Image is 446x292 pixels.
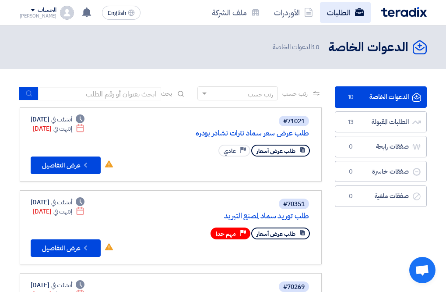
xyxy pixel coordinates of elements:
[108,10,126,16] span: English
[381,7,427,17] img: Teradix logo
[248,90,273,99] div: رتب حسب
[102,6,140,20] button: English
[346,93,356,102] span: 10
[53,124,72,133] span: إنتهت في
[320,2,371,23] a: الطلبات
[282,89,307,98] span: رتب حسب
[335,185,427,207] a: صفقات ملغية0
[38,7,56,14] div: الحساب
[346,192,356,201] span: 0
[134,212,309,220] a: طلب توريد سماد لمصنع التبريد
[346,118,356,127] span: 13
[328,39,408,56] h2: الدعوات الخاصة
[31,157,101,174] button: عرض التفاصيل
[335,86,427,108] a: الدعوات الخاصة10
[205,2,267,23] a: ملف الشركة
[283,118,305,125] div: #71021
[346,167,356,176] span: 0
[283,201,305,207] div: #70351
[31,281,85,290] div: [DATE]
[224,147,236,155] span: عادي
[51,281,72,290] span: أنشئت في
[33,207,85,216] div: [DATE]
[335,136,427,157] a: صفقات رابحة0
[31,239,101,257] button: عرض التفاصيل
[60,6,74,20] img: profile_test.png
[216,230,236,238] span: مهم جدا
[39,87,161,100] input: ابحث بعنوان أو رقم الطلب
[53,207,72,216] span: إنتهت في
[33,124,85,133] div: [DATE]
[20,14,57,18] div: [PERSON_NAME]
[267,2,320,23] a: الأوردرات
[409,257,435,283] div: Open chat
[273,42,321,52] span: الدعوات الخاصة
[51,198,72,207] span: أنشئت في
[256,147,295,155] span: طلب عرض أسعار
[51,115,72,124] span: أنشئت في
[346,142,356,151] span: 0
[134,129,309,137] a: طلب عرض سعر سماد نترات نشادر بودره
[335,161,427,182] a: صفقات خاسرة0
[31,115,85,124] div: [DATE]
[312,42,320,52] span: 10
[335,111,427,133] a: الطلبات المقبولة13
[283,284,305,290] div: #70269
[31,198,85,207] div: [DATE]
[256,230,295,238] span: طلب عرض أسعار
[161,89,172,98] span: بحث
